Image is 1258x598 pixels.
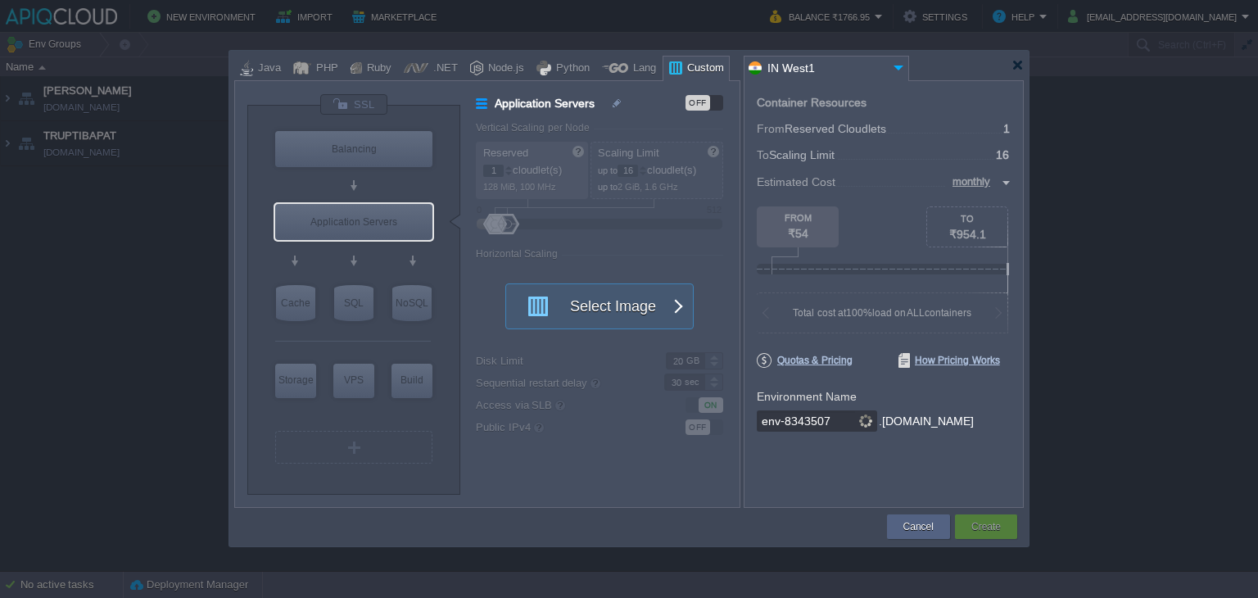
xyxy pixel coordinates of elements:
div: Custom [682,57,724,81]
div: Python [551,57,590,81]
div: Elastic VPS [333,364,374,398]
label: Environment Name [757,390,857,403]
div: Balancing [275,131,432,167]
div: OFF [686,95,710,111]
div: Cache [276,285,315,321]
div: Application Servers [275,204,432,240]
div: Build Node [391,364,432,398]
div: NoSQL Databases [392,285,432,321]
div: Storage [275,364,316,396]
button: Select Image [517,284,664,328]
button: Create [971,519,1001,535]
div: Build [391,364,432,396]
div: PHP [311,57,338,81]
div: SQL [334,285,373,321]
div: VPS [333,364,374,396]
div: Lang [628,57,656,81]
div: .NET [428,57,458,81]
div: NoSQL [392,285,432,321]
div: Java [253,57,281,81]
span: How Pricing Works [898,353,1000,368]
div: SQL Databases [334,285,373,321]
div: Storage Containers [275,364,316,398]
div: Node.js [483,57,524,81]
span: Quotas & Pricing [757,353,853,368]
div: Container Resources [757,97,867,109]
div: Load Balancer [275,131,432,167]
button: Cancel [903,519,934,535]
div: Create New Layer [275,431,432,464]
div: Ruby [362,57,391,81]
div: .[DOMAIN_NAME] [879,410,974,433]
